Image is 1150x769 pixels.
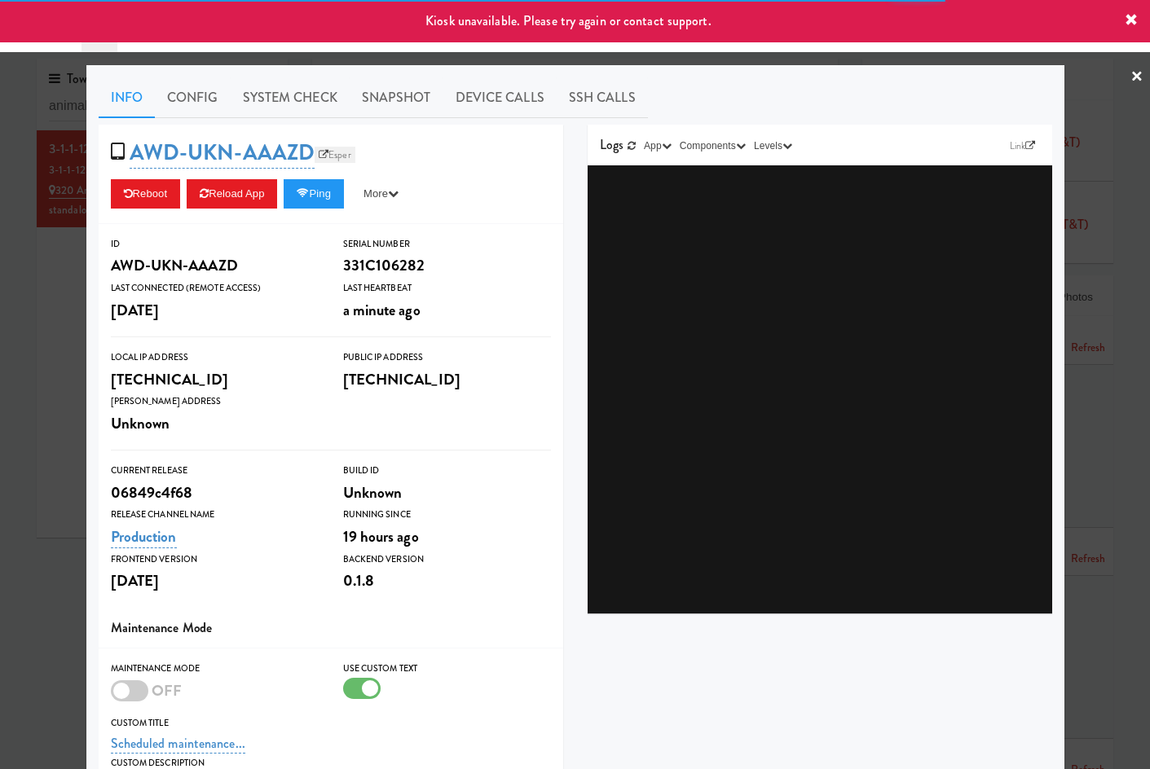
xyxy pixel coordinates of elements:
a: System Check [231,77,350,118]
span: a minute ago [343,299,421,321]
span: [DATE] [111,299,160,321]
span: Kiosk unavailable. Please try again or contact support. [425,11,712,30]
div: Unknown [343,479,551,507]
div: Local IP Address [111,349,319,366]
div: [TECHNICAL_ID] [343,366,551,393]
button: Levels [750,138,796,154]
button: Components [676,138,750,154]
a: Link [1006,138,1040,154]
button: Ping [284,179,344,209]
div: Last Connected (Remote Access) [111,280,319,297]
div: Frontend Version [111,551,319,568]
div: ID [111,236,319,253]
div: Maintenance Mode [111,661,319,677]
div: [DATE] [111,567,319,595]
div: 06849c4f68 [111,479,319,507]
button: Reboot [111,179,181,209]
div: Running Since [343,507,551,523]
a: Snapshot [350,77,443,118]
span: OFF [152,679,182,701]
a: AWD-UKN-AAAZD [130,137,315,169]
div: Backend Version [343,551,551,568]
a: Esper [315,147,355,163]
div: 0.1.8 [343,567,551,595]
div: Unknown [111,410,319,437]
div: Release Channel Name [111,507,319,523]
div: [TECHNICAL_ID] [111,366,319,393]
a: Info [99,77,155,118]
div: Last Heartbeat [343,280,551,297]
div: Public IP Address [343,349,551,366]
div: Custom Title [111,715,551,732]
div: [PERSON_NAME] Address [111,393,319,410]
button: Reload App [187,179,277,209]
span: Logs [600,135,623,154]
span: 19 hours ago [343,525,419,547]
div: Use Custom Text [343,661,551,677]
div: Serial Number [343,236,551,253]
span: Maintenance Mode [111,618,213,637]
a: Device Calls [443,77,557,118]
button: More [350,179,412,209]
div: Current Release [111,463,319,479]
a: Scheduled maintenance... [111,734,245,754]
button: App [640,138,676,154]
a: Config [155,77,231,118]
a: × [1130,52,1143,103]
div: AWD-UKN-AAAZD [111,252,319,279]
a: SSH Calls [557,77,648,118]
a: Production [111,525,177,548]
div: 331C106282 [343,252,551,279]
div: Build Id [343,463,551,479]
